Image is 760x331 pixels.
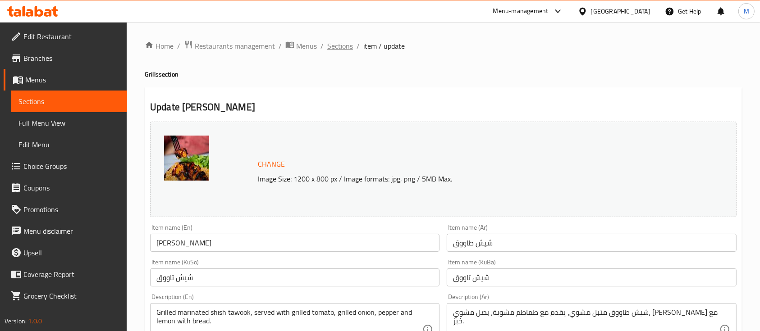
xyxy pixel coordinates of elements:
[23,31,120,42] span: Edit Restaurant
[150,268,440,286] input: Enter name KuSo
[357,41,360,51] li: /
[23,226,120,236] span: Menu disclaimer
[327,41,353,51] a: Sections
[4,242,127,263] a: Upsell
[23,247,120,258] span: Upsell
[11,91,127,112] a: Sections
[11,112,127,134] a: Full Menu View
[279,41,282,51] li: /
[23,290,120,301] span: Grocery Checklist
[23,53,120,63] span: Branches
[4,199,127,220] a: Promotions
[18,139,120,150] span: Edit Menu
[11,134,127,155] a: Edit Menu
[258,158,285,171] span: Change
[195,41,275,51] span: Restaurants management
[164,136,209,181] img: %D8%B4%D9%8A%D8%B4_%D8%B7%D8%A7%D9%88%D9%88%D9%82638827373717542520.jpg
[25,74,120,85] span: Menus
[4,220,127,242] a: Menu disclaimer
[150,234,440,252] input: Enter name En
[23,204,120,215] span: Promotions
[4,177,127,199] a: Coupons
[447,234,736,252] input: Enter name Ar
[23,182,120,193] span: Coupons
[4,285,127,307] a: Grocery Checklist
[493,6,549,17] div: Menu-management
[23,269,120,280] span: Coverage Report
[18,118,120,128] span: Full Menu View
[363,41,405,51] span: item / update
[150,100,737,114] h2: Update [PERSON_NAME]
[145,70,742,79] h4: Grills section
[447,268,736,286] input: Enter name KuBa
[145,41,174,51] a: Home
[4,47,127,69] a: Branches
[4,26,127,47] a: Edit Restaurant
[296,41,317,51] span: Menus
[320,41,324,51] li: /
[254,155,288,173] button: Change
[23,161,120,172] span: Choice Groups
[145,40,742,52] nav: breadcrumb
[5,315,27,327] span: Version:
[254,173,673,184] p: Image Size: 1200 x 800 px / Image formats: jpg, png / 5MB Max.
[28,315,42,327] span: 1.0.0
[18,96,120,107] span: Sections
[285,40,317,52] a: Menus
[184,40,275,52] a: Restaurants management
[4,263,127,285] a: Coverage Report
[4,155,127,177] a: Choice Groups
[591,6,650,16] div: [GEOGRAPHIC_DATA]
[177,41,180,51] li: /
[744,6,749,16] span: M
[4,69,127,91] a: Menus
